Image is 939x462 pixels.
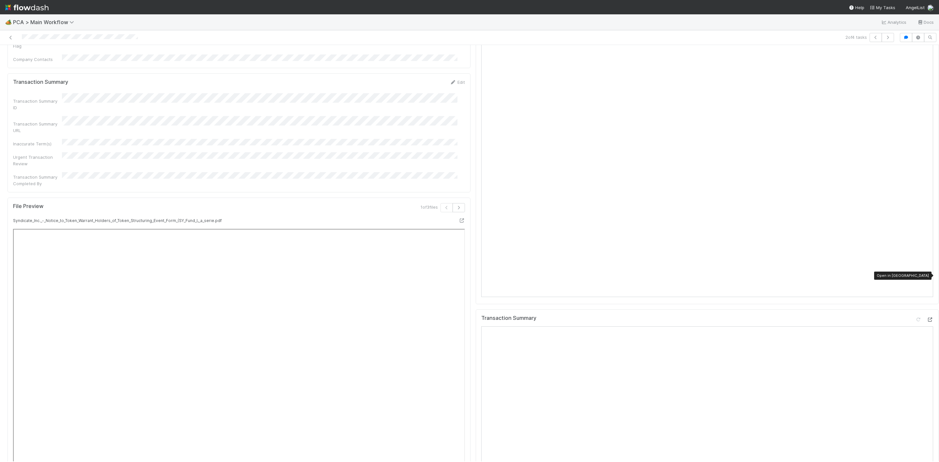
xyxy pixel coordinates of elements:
div: Inaccurate Term(s) [13,141,62,147]
div: Urgent Transaction Review [13,154,62,167]
h5: File Preview [13,203,43,210]
img: avatar_d7f67417-030a-43ce-a3ce-a315a3ccfd08.png [927,5,934,11]
div: Transaction Summary URL [13,121,62,134]
div: Transaction Summary ID [13,98,62,111]
h5: Transaction Summary [13,79,68,85]
div: Transaction Summary Completed By [13,174,62,187]
img: logo-inverted-e16ddd16eac7371096b0.svg [5,2,49,13]
span: AngelList [906,5,925,10]
div: Help [849,4,864,11]
span: 🏕️ [5,19,12,25]
span: PCA > Main Workflow [13,19,77,25]
h5: Transaction Summary [481,315,536,321]
small: Syndicate_Inc._-_Notice_to_Token_Warrant_Holders_of_Token_Structuring_Event_Form_(SY_Fund_I,_a_se... [13,218,222,223]
span: 2 of 4 tasks [845,34,867,40]
a: Edit [450,80,465,85]
span: My Tasks [870,5,895,10]
a: My Tasks [870,4,895,11]
span: 1 of 3 files [421,204,438,210]
a: Analytics [881,18,907,26]
div: Company Contacts [13,56,62,63]
a: Docs [917,18,934,26]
